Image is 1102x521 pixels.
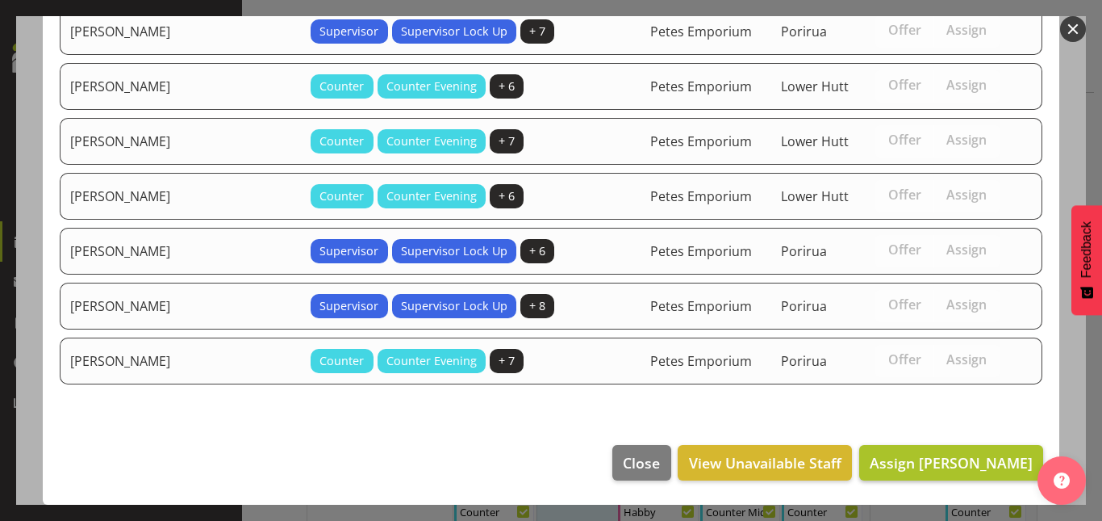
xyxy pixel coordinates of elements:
span: + 6 [529,242,545,260]
span: + 7 [499,132,515,150]
span: Counter Evening [386,352,477,370]
span: Petes Emporium [650,297,752,315]
span: Supervisor [319,297,378,315]
span: Petes Emporium [650,352,752,370]
span: Offer [888,296,921,313]
span: View Unavailable Staff [689,452,841,473]
span: Lower Hutt [781,132,849,150]
span: Assign [946,351,987,368]
span: Counter Evening [386,132,477,150]
span: Petes Emporium [650,78,752,95]
span: Lower Hutt [781,187,849,205]
span: + 7 [529,23,545,40]
button: View Unavailable Staff [678,445,851,481]
span: Counter [319,78,364,95]
td: [PERSON_NAME] [60,118,301,165]
td: [PERSON_NAME] [60,228,301,275]
span: Counter [319,352,364,370]
span: Assign [PERSON_NAME] [870,453,1033,473]
span: Offer [888,242,921,258]
img: help-xxl-2.png [1054,473,1070,489]
button: Close [612,445,670,481]
span: Counter Evening [386,187,477,205]
span: Porirua [781,23,827,40]
span: Feedback [1079,221,1094,278]
td: [PERSON_NAME] [60,338,301,384]
span: Assign [946,242,987,258]
span: Supervisor Lock Up [401,23,507,40]
span: Petes Emporium [650,23,752,40]
span: Porirua [781,242,827,260]
span: Assign [946,22,987,38]
span: Supervisor Lock Up [401,297,507,315]
span: Counter [319,187,364,205]
td: [PERSON_NAME] [60,63,301,110]
td: [PERSON_NAME] [60,8,301,55]
span: Assign [946,132,987,148]
span: Assign [946,187,987,203]
button: Assign [PERSON_NAME] [859,445,1043,481]
td: [PERSON_NAME] [60,283,301,330]
span: + 7 [499,352,515,370]
span: Counter Evening [386,78,477,95]
span: Porirua [781,352,827,370]
button: Feedback - Show survey [1071,205,1102,315]
span: Assign [946,77,987,93]
span: Petes Emporium [650,187,752,205]
span: Close [623,452,660,473]
span: Supervisor Lock Up [401,242,507,260]
span: Offer [888,132,921,148]
span: Offer [888,187,921,203]
span: Porirua [781,297,827,315]
span: + 6 [499,78,515,95]
span: Offer [888,351,921,368]
span: + 6 [499,187,515,205]
span: Offer [888,77,921,93]
span: Lower Hutt [781,78,849,95]
span: Petes Emporium [650,132,752,150]
span: + 8 [529,297,545,315]
td: [PERSON_NAME] [60,173,301,220]
span: Assign [946,296,987,313]
span: Petes Emporium [650,242,752,260]
span: Counter [319,132,364,150]
span: Supervisor [319,242,378,260]
span: Offer [888,22,921,38]
span: Supervisor [319,23,378,40]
